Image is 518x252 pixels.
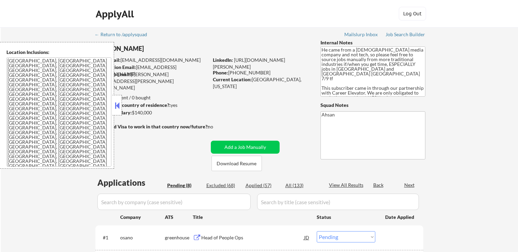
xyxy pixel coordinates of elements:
a: Mailslurp Inbox [344,32,378,39]
button: Download Resume [211,156,262,171]
div: Excluded (68) [206,182,240,189]
div: Company [120,214,165,221]
div: Squad Notes [320,102,425,109]
div: ← Return to /applysquad [95,32,154,37]
div: Head of People Ops [201,234,304,241]
div: Job Search Builder [386,32,425,37]
div: Next [404,182,415,188]
div: Location Inclusions: [6,49,111,56]
div: View All Results [329,182,365,188]
button: Add a Job Manually [211,141,280,154]
div: Back [373,182,384,188]
a: ← Return to /applysquad [95,32,154,39]
a: [URL][DOMAIN_NAME][PERSON_NAME] [213,57,285,70]
div: ApplyAll [96,8,136,20]
strong: LinkedIn: [213,57,233,63]
div: greenhouse [165,234,193,241]
div: [PERSON_NAME][EMAIL_ADDRESS][PERSON_NAME][DOMAIN_NAME] [95,71,208,91]
div: no [208,123,227,130]
div: [PERSON_NAME] [95,44,235,53]
div: Pending (8) [167,182,201,189]
input: Search by title (case sensitive) [257,194,419,210]
div: [EMAIL_ADDRESS][DOMAIN_NAME] [96,64,208,77]
div: Applications [97,179,165,187]
div: [EMAIL_ADDRESS][DOMAIN_NAME] [96,57,208,64]
div: ATS [165,214,193,221]
div: #1 [103,234,115,241]
div: JD [303,231,310,243]
div: $140,000 [95,109,208,116]
div: Applied (57) [246,182,280,189]
div: yes [95,102,206,109]
div: Title [193,214,310,221]
strong: Current Location: [213,76,252,82]
div: [PHONE_NUMBER] [213,69,309,76]
div: 57 sent / 0 bought [95,94,208,101]
button: Log Out [399,7,426,20]
div: [GEOGRAPHIC_DATA], [US_STATE] [213,76,309,89]
strong: Can work in country of residence?: [95,102,171,108]
div: All (133) [285,182,319,189]
div: Mailslurp Inbox [344,32,378,37]
strong: Will need Visa to work in that country now/future?: [95,124,209,129]
div: Status [317,211,375,223]
strong: Phone: [213,70,228,75]
a: Job Search Builder [386,32,425,39]
div: Internal Notes [320,39,425,46]
div: Date Applied [385,214,415,221]
input: Search by company (case sensitive) [97,194,251,210]
div: osano [120,234,165,241]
